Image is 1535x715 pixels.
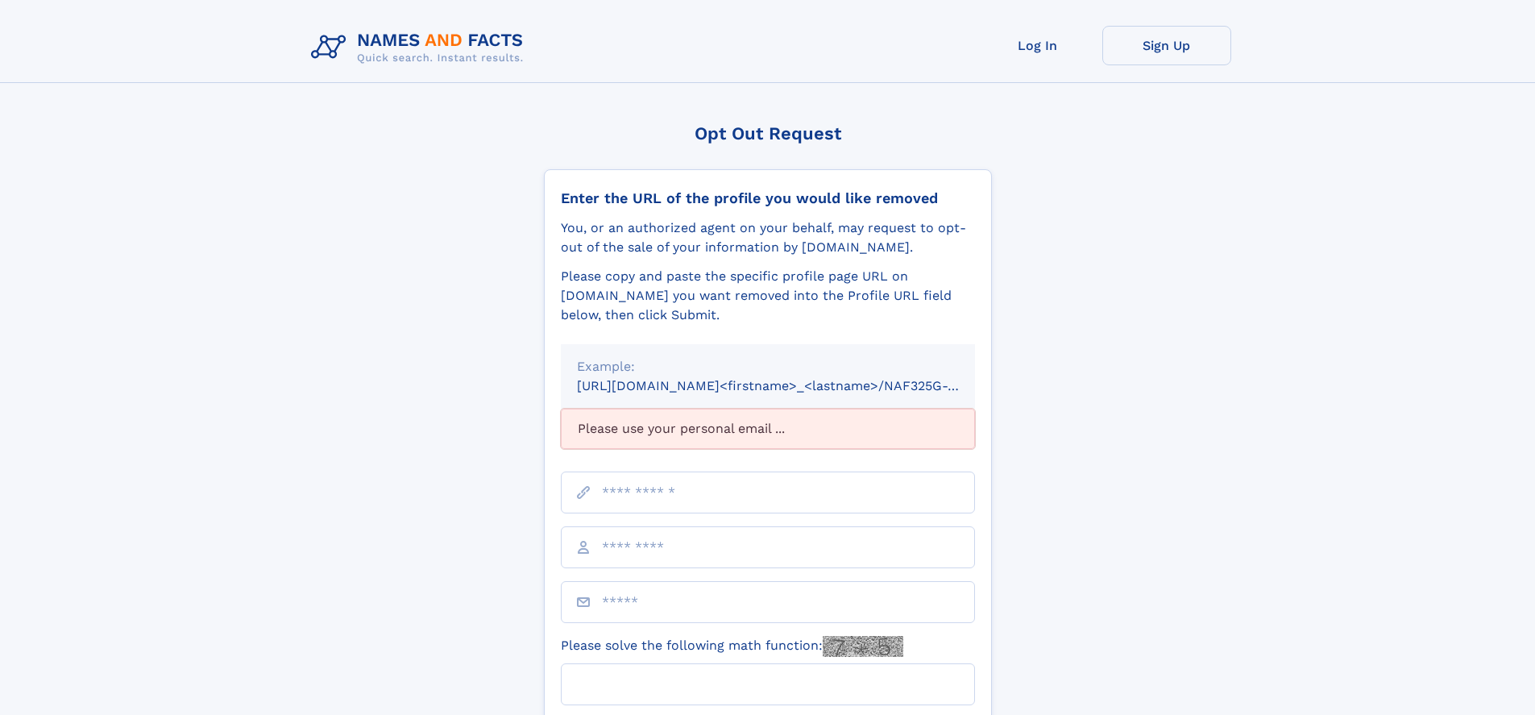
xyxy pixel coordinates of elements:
div: Enter the URL of the profile you would like removed [561,189,975,207]
div: Example: [577,357,959,376]
a: Sign Up [1102,26,1231,65]
small: [URL][DOMAIN_NAME]<firstname>_<lastname>/NAF325G-xxxxxxxx [577,378,1006,393]
a: Log In [973,26,1102,65]
div: Please use your personal email ... [561,409,975,449]
label: Please solve the following math function: [561,636,903,657]
img: Logo Names and Facts [305,26,537,69]
div: You, or an authorized agent on your behalf, may request to opt-out of the sale of your informatio... [561,218,975,257]
div: Please copy and paste the specific profile page URL on [DOMAIN_NAME] you want removed into the Pr... [561,267,975,325]
div: Opt Out Request [544,123,992,143]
